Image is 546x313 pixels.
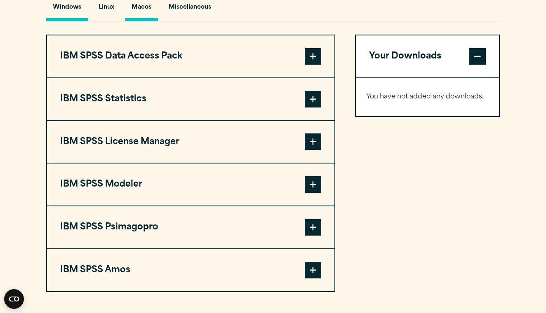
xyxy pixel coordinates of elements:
button: IBM SPSS Amos [47,249,334,291]
button: Open CMP widget [4,289,24,309]
button: IBM SPSS Psimagopro [47,206,334,248]
button: IBM SPSS Modeler [47,164,334,206]
button: IBM SPSS Data Access Pack [47,35,334,77]
button: IBM SPSS Statistics [47,78,334,120]
p: You have not added any downloads. [366,91,489,103]
div: Your Downloads [356,77,499,116]
button: Your Downloads [356,35,499,77]
button: IBM SPSS License Manager [47,121,334,163]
